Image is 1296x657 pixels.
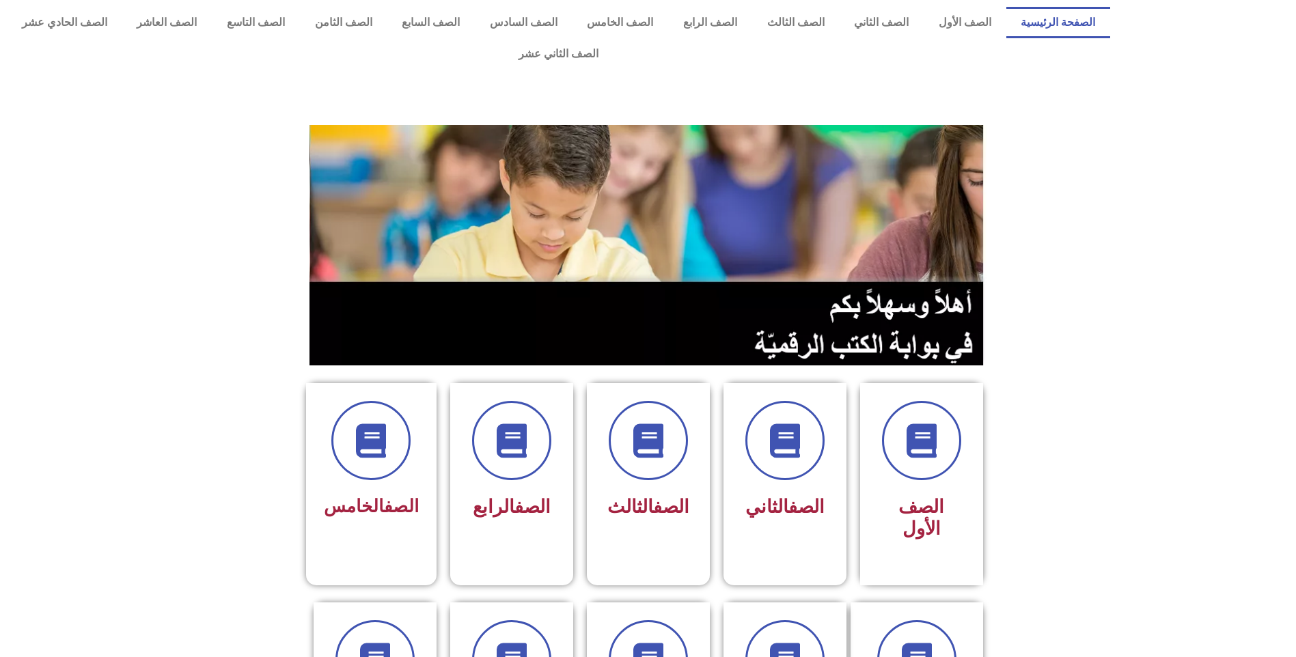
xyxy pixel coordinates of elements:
[573,7,669,38] a: الصف الخامس
[752,7,840,38] a: الصف الثالث
[122,7,212,38] a: الصف العاشر
[514,496,551,518] a: الصف
[384,496,419,516] a: الصف
[475,7,573,38] a: الصف السادس
[668,7,752,38] a: الصف الرابع
[898,496,944,540] span: الصف الأول
[473,496,551,518] span: الرابع
[924,7,1006,38] a: الصف الأول
[607,496,689,518] span: الثالث
[1006,7,1111,38] a: الصفحة الرئيسية
[653,496,689,518] a: الصف
[212,7,300,38] a: الصف التاسع
[745,496,825,518] span: الثاني
[839,7,924,38] a: الصف الثاني
[300,7,387,38] a: الصف الثامن
[387,7,475,38] a: الصف السابع
[788,496,825,518] a: الصف
[7,38,1110,70] a: الصف الثاني عشر
[7,7,122,38] a: الصف الحادي عشر
[324,496,419,516] span: الخامس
